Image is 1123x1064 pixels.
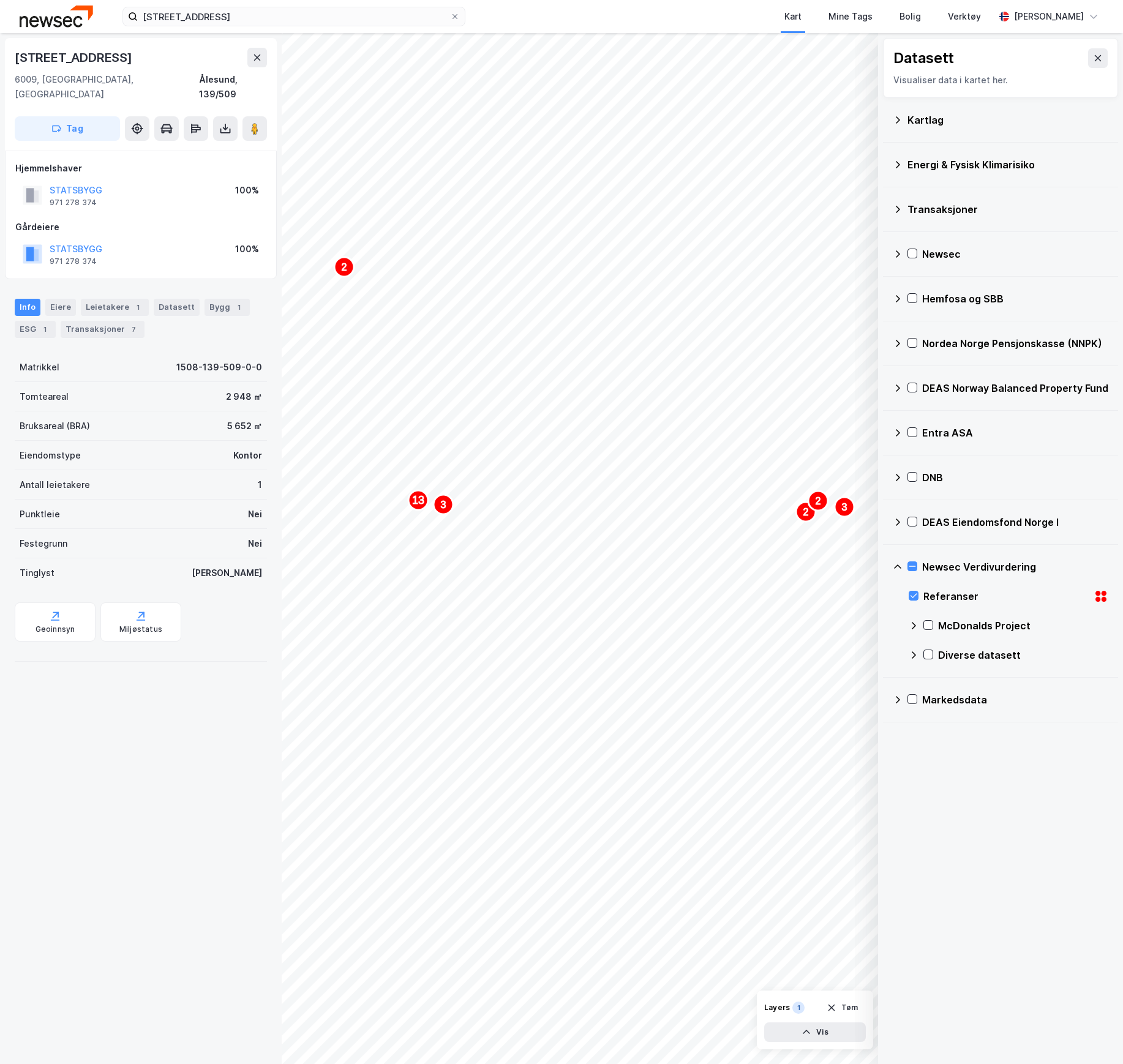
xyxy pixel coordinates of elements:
div: Mine Tags [828,9,873,24]
div: 1508-139-509-0-0 [176,360,262,375]
div: Geoinnsyn [36,624,75,634]
div: 2 948 ㎡ [226,389,262,404]
div: Kart [784,9,802,24]
div: Bruksareal (BRA) [20,419,90,433]
div: Hjemmelshaver [15,161,266,176]
div: Punktleie [20,507,60,522]
div: [PERSON_NAME] [192,566,262,580]
div: 6009, [GEOGRAPHIC_DATA], [GEOGRAPHIC_DATA] [15,72,199,102]
div: 1 [258,478,262,492]
iframe: Chat Widget [1062,1005,1123,1064]
div: ESG [15,321,56,338]
div: 5 652 ㎡ [227,419,262,433]
div: 971 278 374 [50,257,97,266]
div: DEAS Norway Balanced Property Fund [922,381,1108,395]
div: 7 [127,323,140,335]
div: [PERSON_NAME] [1014,9,1084,24]
text: 3 [441,500,446,510]
button: Tag [15,116,120,141]
div: Tinglyst [20,566,54,580]
img: newsec-logo.f6e21ccffca1b3a03d2d.png [20,6,93,27]
div: Newsec [922,247,1108,261]
div: Matrikkel [20,360,59,375]
div: Datasett [893,48,954,68]
div: Map marker [334,257,354,277]
div: Diverse datasett [938,648,1108,662]
div: Map marker [408,490,428,510]
div: 100% [235,242,259,257]
text: 2 [342,262,347,272]
div: Layers [764,1003,790,1013]
div: Hemfosa og SBB [922,291,1108,306]
div: Leietakere [81,299,149,316]
div: Tomteareal [20,389,69,404]
div: Newsec Verdivurdering [922,560,1108,574]
div: Info [15,299,40,316]
div: Entra ASA [922,425,1108,440]
div: Visualiser data i kartet her. [893,73,1108,88]
text: 2 [803,507,809,517]
div: McDonalds Project [938,618,1108,633]
text: 13 [412,494,424,506]
div: Map marker [835,497,854,517]
div: DNB [922,470,1108,485]
div: Transaksjoner [61,321,145,338]
div: Kontor [233,448,262,463]
button: Vis [764,1022,866,1042]
div: Transaksjoner [907,202,1108,217]
div: Nei [248,536,262,551]
div: Datasett [154,299,200,316]
text: 3 [842,502,847,512]
div: 1 [39,323,51,335]
div: Bolig [900,9,921,24]
div: Map marker [434,495,453,514]
input: Søk på adresse, matrikkel, gårdeiere, leietakere eller personer [138,7,450,26]
div: DEAS Eiendomsfond Norge I [922,515,1108,530]
div: Ålesund, 139/509 [199,72,267,102]
div: Festegrunn [20,536,67,551]
div: Markedsdata [922,692,1108,707]
div: 100% [235,183,259,198]
div: [STREET_ADDRESS] [15,48,135,67]
div: 1 [792,1002,805,1014]
div: 1 [233,301,245,313]
div: Kontrollprogram for chat [1062,1005,1123,1064]
div: Nei [248,507,262,522]
div: Verktøy [948,9,981,24]
div: Bygg [205,299,250,316]
div: Miljøstatus [119,624,162,634]
div: Gårdeiere [15,220,266,234]
div: Referanser [923,589,1089,604]
div: Map marker [808,491,828,511]
div: Energi & Fysisk Klimarisiko [907,157,1108,172]
button: Tøm [819,998,866,1017]
div: Map marker [796,502,816,522]
div: Eiere [45,299,76,316]
div: Nordea Norge Pensjonskasse (NNPK) [922,336,1108,351]
div: 1 [132,301,144,313]
div: Eiendomstype [20,448,81,463]
div: Antall leietakere [20,478,90,492]
div: Kartlag [907,113,1108,127]
text: 2 [816,496,821,506]
div: 971 278 374 [50,198,97,208]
